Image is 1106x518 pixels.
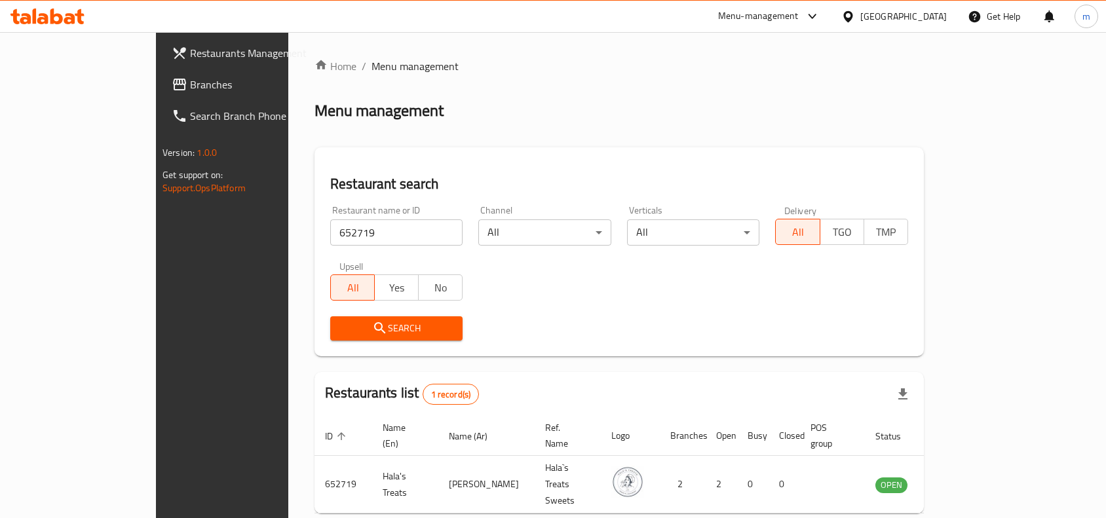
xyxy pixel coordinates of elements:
[860,9,947,24] div: [GEOGRAPHIC_DATA]
[545,420,585,451] span: Ref. Name
[660,456,706,513] td: 2
[380,278,413,297] span: Yes
[864,219,908,245] button: TMP
[423,388,479,401] span: 1 record(s)
[706,416,737,456] th: Open
[769,416,800,456] th: Closed
[330,174,908,194] h2: Restaurant search
[161,69,341,100] a: Branches
[660,416,706,456] th: Branches
[718,9,799,24] div: Menu-management
[418,274,463,301] button: No
[737,416,769,456] th: Busy
[449,428,505,444] span: Name (Ar)
[769,456,800,513] td: 0
[162,144,195,161] span: Version:
[423,384,480,405] div: Total records count
[383,420,423,451] span: Name (En)
[478,219,611,246] div: All
[784,206,817,215] label: Delivery
[535,456,601,513] td: Hala`s Treats Sweets
[190,108,330,124] span: Search Branch Phone
[190,77,330,92] span: Branches
[438,456,535,513] td: [PERSON_NAME]
[887,379,919,410] div: Export file
[162,166,223,183] span: Get support on:
[339,261,364,270] label: Upsell
[372,456,438,513] td: Hala's Treats
[197,144,217,161] span: 1.0.0
[601,416,660,456] th: Logo
[875,477,907,492] span: OPEN
[330,316,463,341] button: Search
[737,456,769,513] td: 0
[336,278,370,297] span: All
[362,58,366,74] li: /
[875,428,918,444] span: Status
[325,428,350,444] span: ID
[330,219,463,246] input: Search for restaurant name or ID..
[162,179,246,196] a: Support.OpsPlatform
[190,45,330,61] span: Restaurants Management
[372,58,459,74] span: Menu management
[781,223,814,242] span: All
[706,456,737,513] td: 2
[161,100,341,132] a: Search Branch Phone
[775,219,820,245] button: All
[315,58,924,74] nav: breadcrumb
[325,383,479,405] h2: Restaurants list
[869,223,903,242] span: TMP
[315,456,372,513] td: 652719
[1082,9,1090,24] span: m
[826,223,859,242] span: TGO
[627,219,759,246] div: All
[611,466,644,498] img: Hala's Treats
[820,219,864,245] button: TGO
[315,100,444,121] h2: Menu management
[161,37,341,69] a: Restaurants Management
[810,420,849,451] span: POS group
[374,274,419,301] button: Yes
[330,274,375,301] button: All
[315,416,979,513] table: enhanced table
[341,320,452,337] span: Search
[424,278,457,297] span: No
